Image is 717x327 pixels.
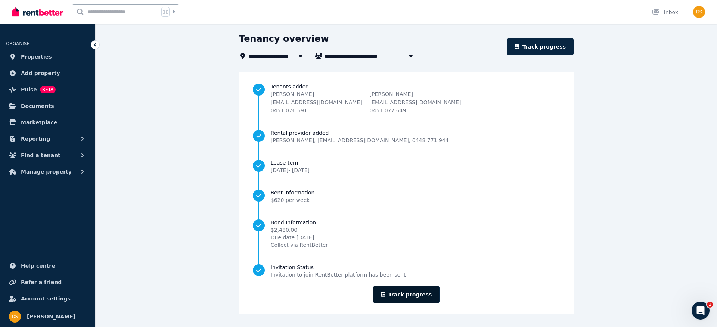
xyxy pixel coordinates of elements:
span: Marketplace [21,118,57,127]
nav: Progress [253,83,560,278]
a: PulseBETA [6,82,89,97]
img: Dan Spasojevic [9,311,21,323]
span: Collect via RentBetter [271,241,328,249]
span: Reporting [21,134,50,143]
a: Rent Information$620 per week [253,189,560,204]
span: Invitation to join RentBetter platform has been sent [271,271,406,278]
h1: Tenancy overview [239,33,329,45]
div: Inbox [652,9,678,16]
p: [EMAIL_ADDRESS][DOMAIN_NAME] [370,99,461,106]
a: Lease term[DATE]- [DATE] [253,159,560,174]
span: Find a tenant [21,151,60,160]
a: Track progress [373,286,440,303]
span: Help centre [21,261,55,270]
span: Refer a friend [21,278,62,287]
span: [PERSON_NAME] [27,312,75,321]
span: k [173,9,175,15]
span: $2,480.00 [271,226,328,234]
span: Account settings [21,294,71,303]
span: ORGANISE [6,41,30,46]
span: Tenants added [271,83,560,90]
span: Manage property [21,167,72,176]
span: Lease term [271,159,310,166]
a: Add property [6,66,89,81]
span: 0451 077 649 [370,108,406,113]
span: [DATE] - [DATE] [271,167,310,173]
span: Add property [21,69,60,78]
span: Rent Information [271,189,315,196]
a: Documents [6,99,89,113]
a: Tenants added[PERSON_NAME][EMAIL_ADDRESS][DOMAIN_NAME]0451 076 691[PERSON_NAME][EMAIL_ADDRESS][DO... [253,83,560,114]
span: Properties [21,52,52,61]
span: [PERSON_NAME] , [EMAIL_ADDRESS][DOMAIN_NAME] , 0448 771 944 [271,137,449,144]
span: Documents [21,102,54,110]
a: Bond Information$2,480.00Due date:[DATE]Collect via RentBetter [253,219,560,249]
span: Bond Information [271,219,328,226]
img: Dan Spasojevic [693,6,705,18]
span: Pulse [21,85,37,94]
span: BETA [40,86,56,93]
span: 1 [707,302,713,308]
img: RentBetter [12,6,63,18]
button: Find a tenant [6,148,89,163]
span: Due date: [DATE] [271,234,328,241]
span: Rental provider added [271,129,449,137]
span: $620 per week [271,197,310,203]
span: 0451 076 691 [271,108,307,113]
a: Account settings [6,291,89,306]
a: Track progress [507,38,574,55]
a: Properties [6,49,89,64]
p: [PERSON_NAME] [370,90,461,98]
a: Rental provider added[PERSON_NAME], [EMAIL_ADDRESS][DOMAIN_NAME], 0448 771 944 [253,129,560,144]
a: Marketplace [6,115,89,130]
p: [EMAIL_ADDRESS][DOMAIN_NAME] [271,99,362,106]
iframe: Intercom live chat [692,302,710,320]
a: Refer a friend [6,275,89,290]
span: Invitation Status [271,264,406,271]
a: Invitation StatusInvitation to join RentBetter platform has been sent [253,264,560,278]
p: [PERSON_NAME] [271,90,362,98]
a: Help centre [6,258,89,273]
button: Reporting [6,131,89,146]
button: Manage property [6,164,89,179]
